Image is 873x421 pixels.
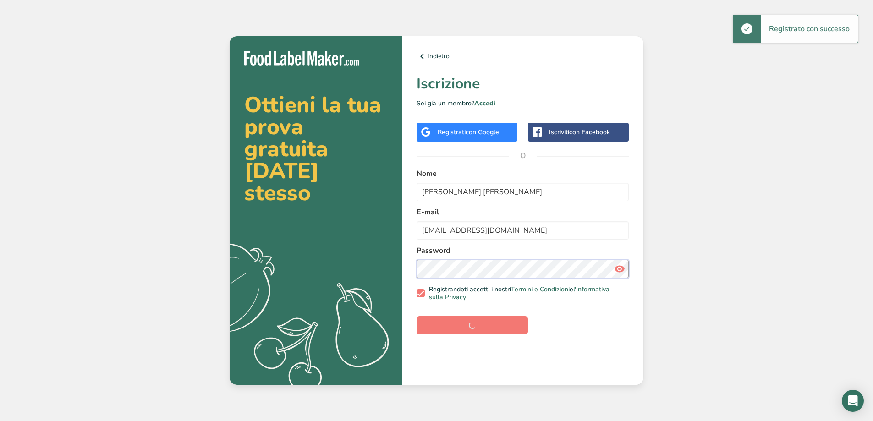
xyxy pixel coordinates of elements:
[569,128,610,137] font: con Facebook
[417,246,450,256] font: Password
[438,128,466,137] font: Registrati
[244,112,328,164] font: prova gratuita
[417,207,439,217] font: E-mail
[417,221,629,240] input: email@example.com
[417,51,629,62] a: Indietro
[511,285,570,294] a: Termini e Condizioni
[842,390,864,412] div: Apri Intercom Messenger
[244,90,381,120] font: Ottieni la tua
[570,285,573,294] font: e
[428,52,450,60] font: Indietro
[466,128,499,137] font: con Google
[417,169,437,179] font: Nome
[417,99,474,108] font: Sei già un membro?
[549,128,569,137] font: Iscriviti
[769,24,850,34] font: Registrato con successo
[429,285,511,294] font: Registrandoti accetti i nostri
[474,99,495,108] a: Accedi
[429,285,609,302] a: l'Informativa sulla Privacy
[244,156,319,208] font: [DATE] stesso
[520,151,526,161] font: O
[417,183,629,201] input: John Doe
[244,51,359,66] img: Etichettatrice alimentare
[417,74,480,93] font: Iscrizione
